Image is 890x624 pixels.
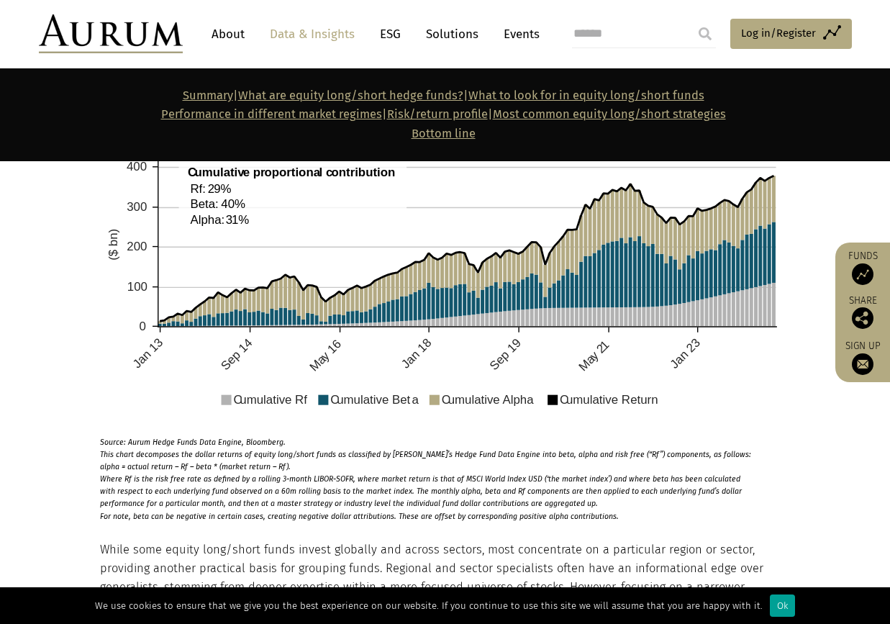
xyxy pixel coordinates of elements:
[496,21,540,48] a: Events
[100,429,753,522] p: Source: Aurum Hedge Funds Data Engine, Bloomberg. This chart decomposes the dollar returns of equ...
[741,24,816,42] span: Log in/Register
[412,127,476,140] a: Bottom line
[468,89,704,102] a: What to look for in equity long/short funds
[852,353,873,375] img: Sign up to our newsletter
[238,89,463,102] a: What are equity long/short hedge funds?
[843,340,883,375] a: Sign up
[204,21,252,48] a: About
[161,89,726,140] strong: | | | |
[843,250,883,285] a: Funds
[852,307,873,329] img: Share this post
[263,21,362,48] a: Data & Insights
[730,19,852,49] a: Log in/Register
[770,594,795,617] div: Ok
[843,296,883,329] div: Share
[161,107,382,121] a: Performance in different market regimes
[373,21,408,48] a: ESG
[387,107,488,121] a: Risk/return profile
[493,107,726,121] a: Most common equity long/short strategies
[183,89,233,102] a: Summary
[419,21,486,48] a: Solutions
[852,263,873,285] img: Access Funds
[691,19,719,48] input: Submit
[39,14,183,53] img: Aurum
